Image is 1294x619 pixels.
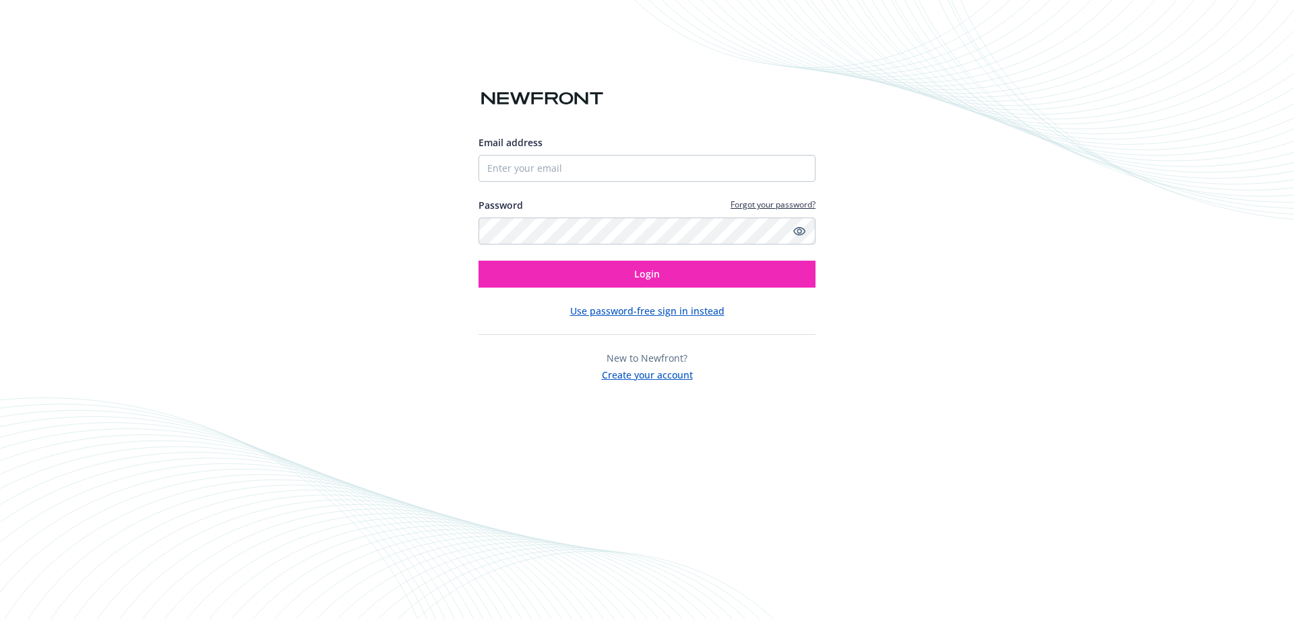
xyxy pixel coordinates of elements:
span: New to Newfront? [607,352,687,364]
span: Login [634,267,660,280]
button: Login [479,261,815,288]
a: Show password [791,223,807,239]
a: Forgot your password? [731,199,815,210]
span: Email address [479,136,543,149]
label: Password [479,198,523,212]
input: Enter your password [479,218,815,245]
button: Use password-free sign in instead [570,304,725,318]
button: Create your account [602,365,693,382]
img: Newfront logo [479,87,606,110]
input: Enter your email [479,155,815,182]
